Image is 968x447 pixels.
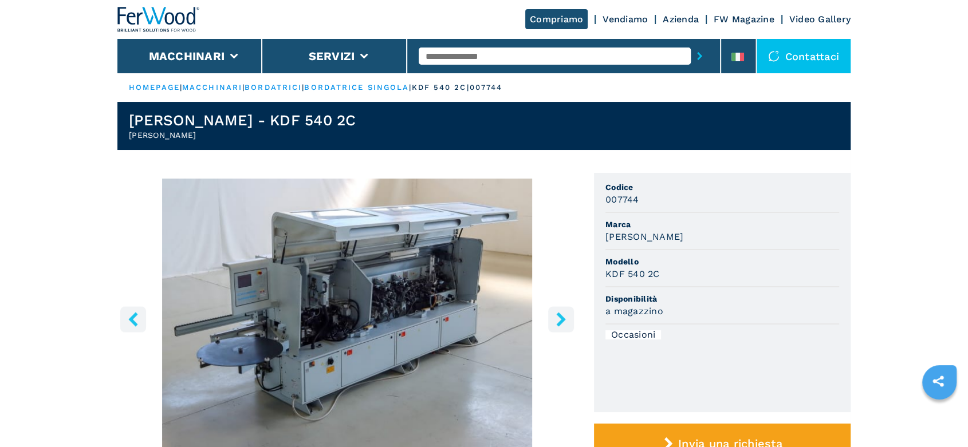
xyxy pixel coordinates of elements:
h3: 007744 [605,193,639,206]
span: Codice [605,181,839,193]
a: macchinari [182,83,242,92]
a: sharethis [924,367,953,395]
button: Macchinari [149,49,225,63]
a: Vendiamo [603,14,648,25]
div: Occasioni [605,330,661,339]
h3: a magazzino [605,304,663,318]
span: Marca [605,219,839,230]
a: bordatrici [245,83,302,92]
span: | [409,83,411,92]
span: | [180,83,182,92]
a: FW Magazine [714,14,774,25]
span: | [242,83,245,92]
span: Modello [605,256,839,267]
iframe: Chat [919,395,959,438]
p: kdf 540 2c | [411,82,469,93]
a: Azienda [663,14,699,25]
h3: KDF 540 2C [605,267,660,280]
button: right-button [548,306,574,332]
a: Compriamo [525,9,588,29]
a: HOMEPAGE [129,83,180,92]
button: submit-button [691,43,709,69]
h3: [PERSON_NAME] [605,230,683,243]
h2: [PERSON_NAME] [129,129,356,141]
div: Contattaci [757,39,851,73]
img: Contattaci [768,50,780,62]
span: Disponibilità [605,293,839,304]
button: left-button [120,306,146,332]
a: bordatrice singola [304,83,409,92]
span: | [302,83,304,92]
a: Video Gallery [789,14,851,25]
h1: [PERSON_NAME] - KDF 540 2C [129,111,356,129]
p: 007744 [470,82,503,93]
img: Ferwood [117,7,200,32]
button: Servizi [308,49,355,63]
